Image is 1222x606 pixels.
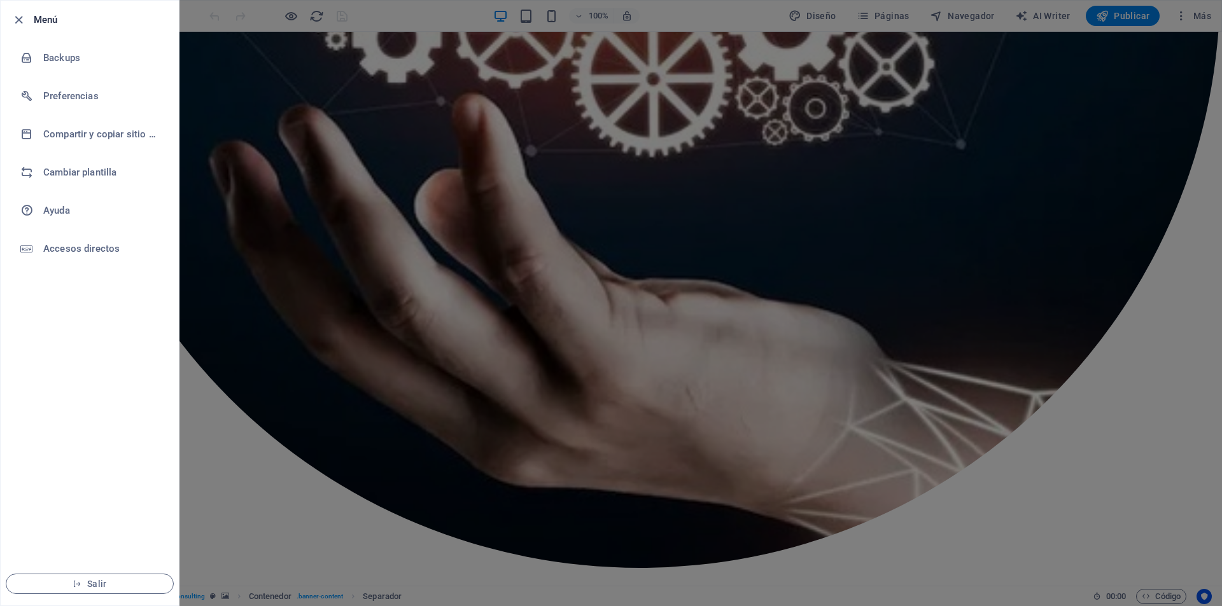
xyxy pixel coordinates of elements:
[17,579,163,589] span: Salir
[43,165,161,180] h6: Cambiar plantilla
[43,241,161,256] h6: Accesos directos
[43,88,161,104] h6: Preferencias
[6,574,174,594] button: Salir
[43,50,161,65] h6: Backups
[34,12,169,27] h6: Menú
[43,203,161,218] h6: Ayuda
[1,191,179,230] a: Ayuda
[43,127,161,142] h6: Compartir y copiar sitio web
